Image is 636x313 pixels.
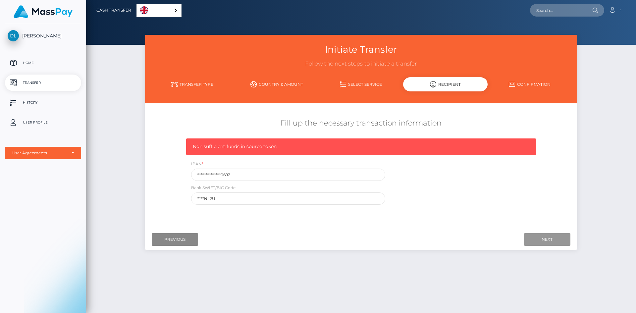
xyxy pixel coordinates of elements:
img: MassPay [14,5,73,18]
input: SWIFT Code based on ISO-9362:2009 [191,192,385,205]
div: Language [136,4,182,17]
a: English [137,4,181,17]
h3: Follow the next steps to initiate a transfer [150,60,572,68]
div: User Agreements [12,150,67,156]
h3: Initiate Transfer [150,43,572,56]
aside: Language selected: English [136,4,182,17]
a: Cash Transfer [96,3,131,17]
h5: Fill up the necessary transaction information [150,118,572,129]
span: Non sufficient funds in source token [193,143,277,149]
label: IBAN [191,161,203,167]
a: Select Service [319,78,403,90]
span: [PERSON_NAME] [5,33,81,39]
div: Recipient [403,77,488,91]
p: Transfer [8,78,79,88]
a: Country & Amount [235,78,319,90]
a: Transfer [5,75,81,91]
input: Previous [152,233,198,246]
p: User Profile [8,118,79,128]
input: Search... [530,4,592,17]
input: Next [524,233,570,246]
p: Home [8,58,79,68]
input: IBAN - no spaces [191,169,385,181]
a: Home [5,55,81,71]
p: History [8,98,79,108]
a: History [5,94,81,111]
a: Transfer Type [150,78,235,90]
a: Confirmation [488,78,572,90]
a: User Profile [5,114,81,131]
label: Bank SWIFT/BIC Code [191,185,236,191]
button: User Agreements [5,147,81,159]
